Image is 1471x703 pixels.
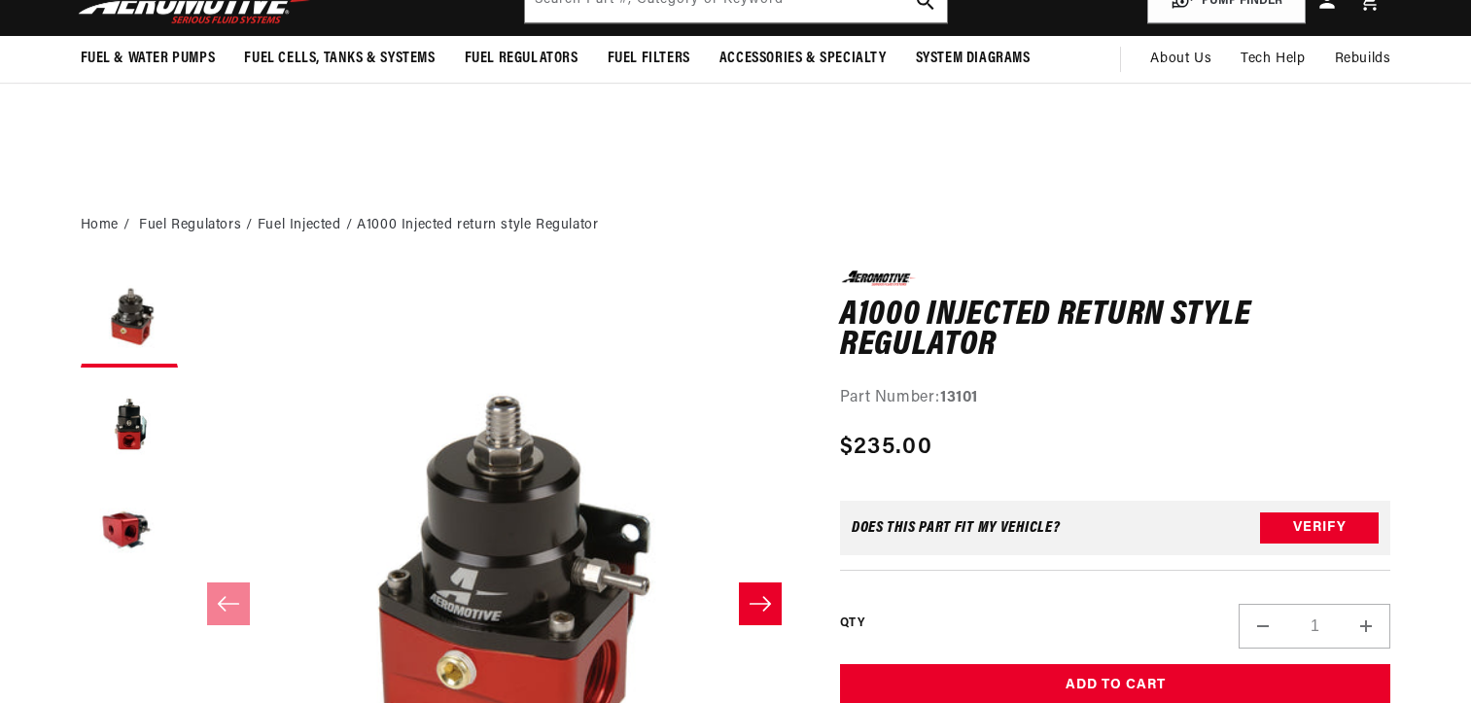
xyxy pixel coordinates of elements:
li: A1000 Injected return style Regulator [357,215,598,236]
button: Slide left [207,582,250,625]
span: Fuel & Water Pumps [81,49,216,69]
button: Verify [1260,512,1379,544]
span: Accessories & Specialty [719,49,887,69]
button: Load image 1 in gallery view [81,270,178,368]
a: About Us [1136,36,1226,83]
h1: A1000 Injected return style Regulator [840,300,1391,362]
nav: breadcrumbs [81,215,1391,236]
div: Part Number: [840,386,1391,411]
span: Fuel Cells, Tanks & Systems [244,49,435,69]
summary: Rebuilds [1320,36,1406,83]
summary: Fuel Cells, Tanks & Systems [229,36,449,82]
li: Fuel Injected [258,215,357,236]
summary: System Diagrams [901,36,1045,82]
a: Home [81,215,119,236]
button: Load image 3 in gallery view [81,484,178,581]
span: System Diagrams [916,49,1031,69]
button: Load image 2 in gallery view [81,377,178,475]
span: Fuel Filters [608,49,690,69]
span: Fuel Regulators [465,49,578,69]
span: $235.00 [840,430,932,465]
button: Slide right [739,582,782,625]
strong: 13101 [940,390,978,405]
summary: Fuel & Water Pumps [66,36,230,82]
summary: Tech Help [1226,36,1319,83]
span: Rebuilds [1335,49,1391,70]
div: Does This part fit My vehicle? [852,520,1061,536]
span: Tech Help [1241,49,1305,70]
span: About Us [1150,52,1211,66]
label: QTY [840,615,864,632]
li: Fuel Regulators [139,215,258,236]
summary: Fuel Filters [593,36,705,82]
summary: Fuel Regulators [450,36,593,82]
summary: Accessories & Specialty [705,36,901,82]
